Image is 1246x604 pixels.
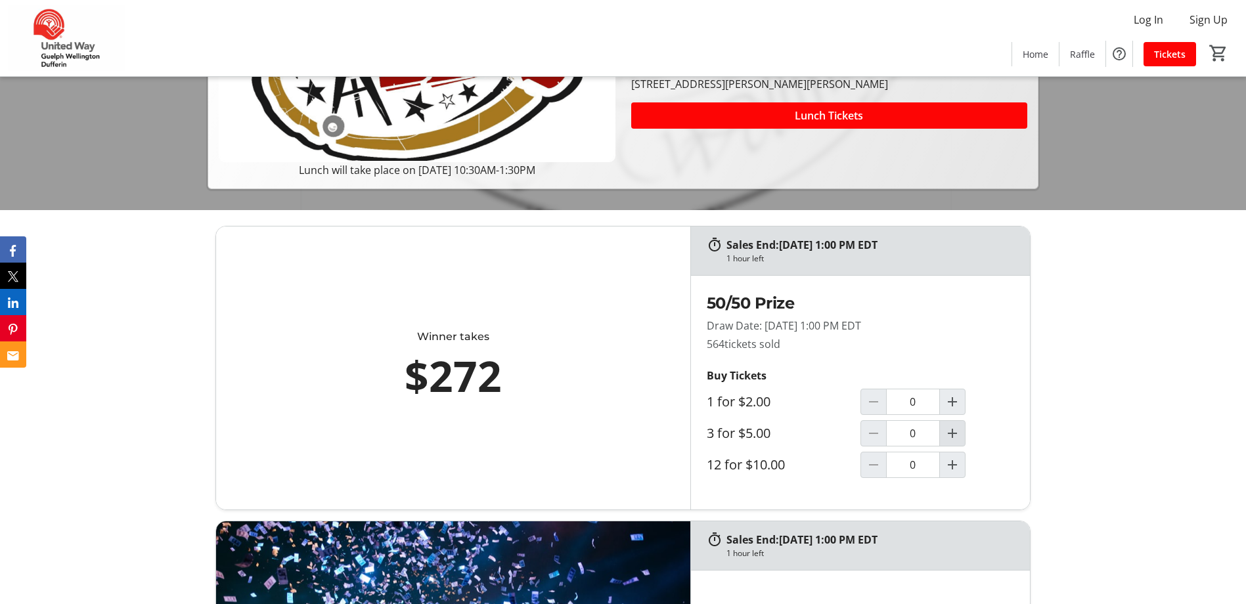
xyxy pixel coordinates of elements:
span: Sign Up [1190,12,1228,28]
p: Draw Date: [DATE] 1:00 PM EDT [707,318,1014,334]
div: [STREET_ADDRESS][PERSON_NAME][PERSON_NAME] [631,76,888,92]
span: Sales End: [726,532,779,547]
h2: 50/50 Prize [707,291,1014,315]
label: 1 for $2.00 [707,394,770,410]
span: Raffle [1070,47,1095,61]
button: Increment by one [940,452,965,477]
p: 564 tickets sold [707,336,1014,352]
span: Log In [1134,12,1163,28]
div: $272 [274,345,633,408]
span: Lunch Tickets [795,108,863,123]
span: [DATE] 1:00 PM EDT [779,238,878,252]
strong: Buy Tickets [707,368,767,383]
span: Home [1023,47,1048,61]
button: Increment by one [940,421,965,446]
label: 12 for $10.00 [707,457,785,473]
p: Lunch will take place on [DATE] 10:30AM-1:30PM [219,162,615,178]
a: Raffle [1059,42,1105,66]
div: 1 hour left [726,548,764,559]
a: Home [1012,42,1059,66]
span: Tickets [1154,47,1186,61]
button: Sign Up [1179,9,1238,30]
a: Tickets [1144,42,1196,66]
button: Lunch Tickets [631,102,1027,129]
div: Winner takes [274,329,633,345]
button: Cart [1207,41,1230,65]
span: [DATE] 1:00 PM EDT [779,532,878,547]
img: United Way Guelph Wellington Dufferin's Logo [8,5,125,71]
button: Increment by one [940,389,965,414]
button: Log In [1123,9,1174,30]
label: 3 for $5.00 [707,425,770,441]
span: Sales End: [726,238,779,252]
button: Help [1106,41,1132,67]
div: 1 hour left [726,253,764,265]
